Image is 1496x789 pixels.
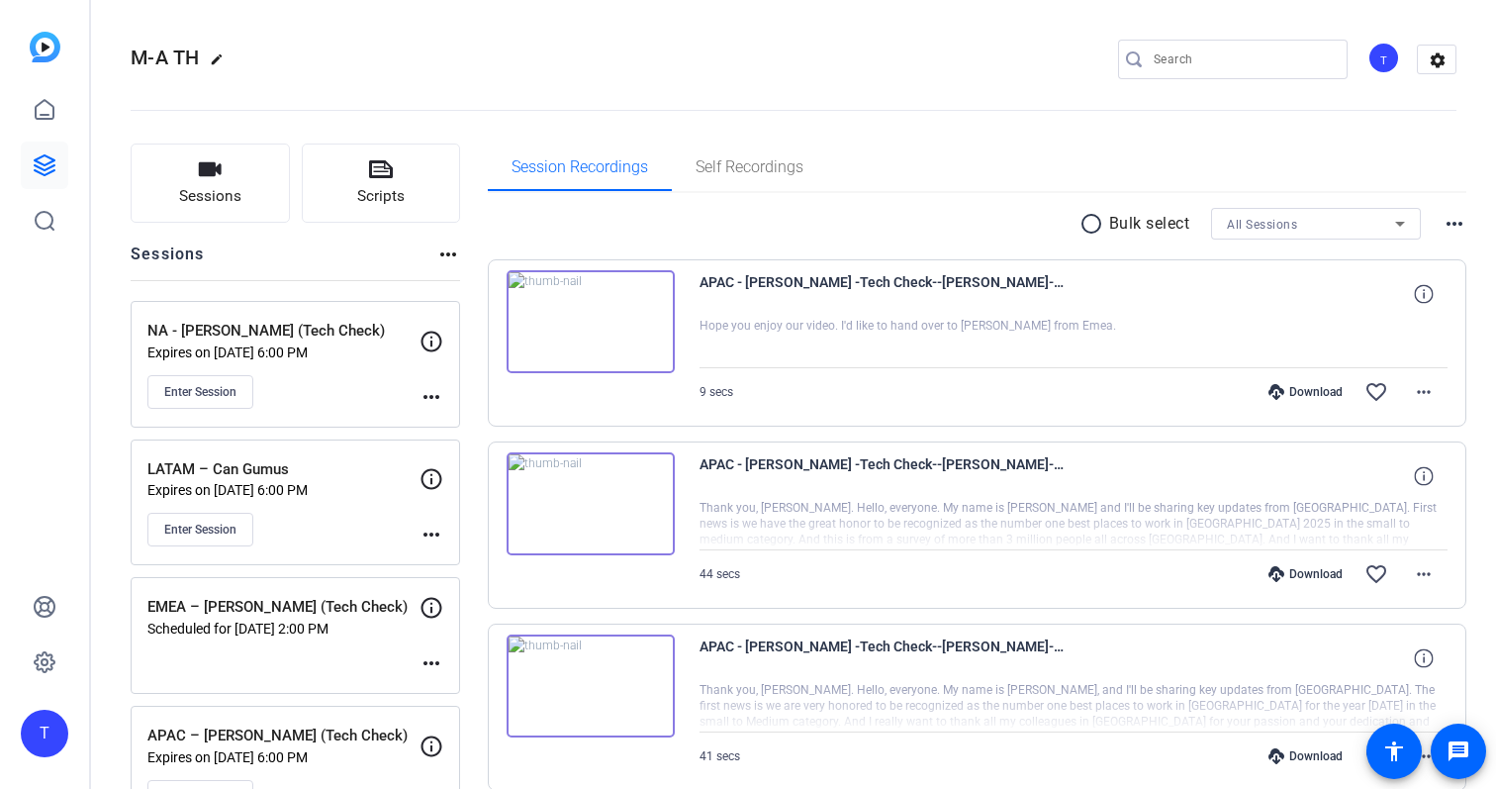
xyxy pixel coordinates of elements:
[420,651,443,675] mat-icon: more_horiz
[1382,740,1406,763] mat-icon: accessibility
[147,320,420,343] p: NA - [PERSON_NAME] (Tech Check)
[1259,748,1353,764] div: Download
[131,243,205,280] h2: Sessions
[210,52,234,76] mat-icon: edit
[420,523,443,546] mat-icon: more_horiz
[1227,218,1297,232] span: All Sessions
[147,725,420,747] p: APAC – [PERSON_NAME] (Tech Check)
[507,452,675,555] img: thumb-nail
[700,270,1066,318] span: APAC - [PERSON_NAME] -Tech Check--[PERSON_NAME]-2025-10-08-08-07-58-491-0
[1364,562,1388,586] mat-icon: favorite_border
[1079,212,1109,236] mat-icon: radio_button_unchecked
[179,185,241,208] span: Sessions
[700,452,1066,500] span: APAC - [PERSON_NAME] -Tech Check--[PERSON_NAME]-2025-10-08-08-06-41-578-0
[357,185,405,208] span: Scripts
[147,458,420,481] p: LATAM – Can Gumus
[700,567,740,581] span: 44 secs
[512,159,648,175] span: Session Recordings
[147,749,420,765] p: Expires on [DATE] 6:00 PM
[30,32,60,62] img: blue-gradient.svg
[507,270,675,373] img: thumb-nail
[131,46,200,69] span: M-A TH
[700,635,1066,682] span: APAC - [PERSON_NAME] -Tech Check--[PERSON_NAME]-2025-10-08-08-05-22-344-0
[1259,384,1353,400] div: Download
[696,159,803,175] span: Self Recordings
[420,385,443,409] mat-icon: more_horiz
[507,635,675,738] img: thumb-nail
[147,375,253,409] button: Enter Session
[147,345,420,360] p: Expires on [DATE] 6:00 PM
[1154,48,1332,71] input: Search
[1412,380,1436,404] mat-icon: more_horiz
[1412,562,1436,586] mat-icon: more_horiz
[1109,212,1190,236] p: Bulk select
[1259,566,1353,582] div: Download
[147,596,420,619] p: EMEA – [PERSON_NAME] (Tech Check)
[436,243,460,266] mat-icon: more_horiz
[1443,212,1466,236] mat-icon: more_horiz
[147,482,420,498] p: Expires on [DATE] 6:00 PM
[131,144,290,223] button: Sessions
[164,384,236,400] span: Enter Session
[700,385,733,399] span: 9 secs
[147,513,253,546] button: Enter Session
[700,749,740,763] span: 41 secs
[21,710,68,757] div: T
[1364,380,1388,404] mat-icon: favorite_border
[1367,42,1400,74] div: T
[1364,744,1388,768] mat-icon: favorite_border
[147,621,420,637] p: Scheduled for [DATE] 2:00 PM
[1412,744,1436,768] mat-icon: more_horiz
[164,522,236,538] span: Enter Session
[1418,46,1457,75] mat-icon: settings
[1447,740,1470,763] mat-icon: message
[302,144,461,223] button: Scripts
[1367,42,1402,76] ngx-avatar: TSEC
